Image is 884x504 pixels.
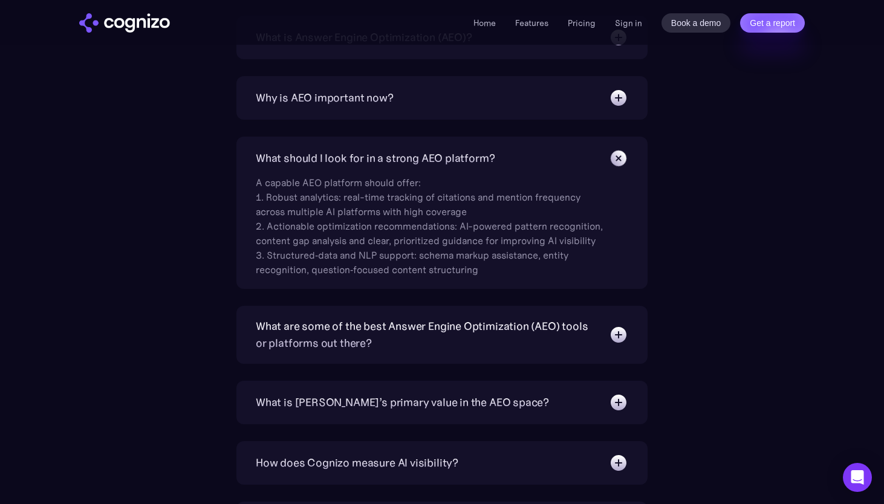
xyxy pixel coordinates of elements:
[256,394,549,411] div: What is [PERSON_NAME]’s primary value in the AEO space?
[256,168,606,277] div: A capable AEO platform should offer: 1. Robust analytics: real-time tracking of citations and men...
[843,463,872,492] div: Open Intercom Messenger
[661,13,731,33] a: Book a demo
[79,13,170,33] img: cognizo logo
[515,18,548,28] a: Features
[568,18,596,28] a: Pricing
[256,454,458,471] div: How does Cognizo measure AI visibility?
[256,318,597,352] div: What are some of the best Answer Engine Optimization (AEO) tools or platforms out there?
[615,16,642,30] a: Sign in
[740,13,805,33] a: Get a report
[256,89,394,106] div: Why is AEO important now?
[79,13,170,33] a: home
[256,150,495,167] div: What should I look for in a strong AEO platform?
[473,18,496,28] a: Home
